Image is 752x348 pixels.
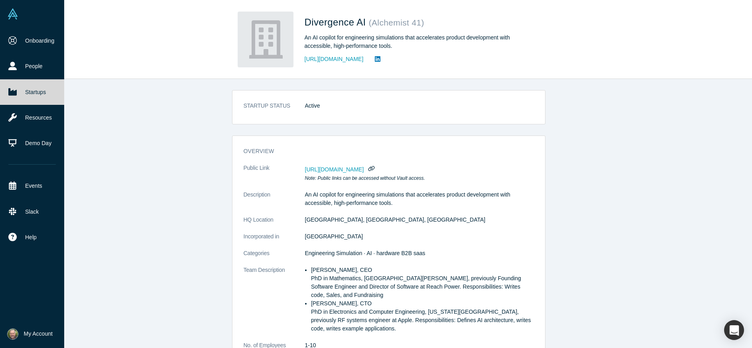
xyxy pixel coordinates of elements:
span: Public Link [244,164,270,172]
p: An AI copilot for engineering simulations that accelerates product development with accessible, h... [305,191,534,207]
p: [PERSON_NAME], CTO PhD in Electronics and Computer Engineering, [US_STATE][GEOGRAPHIC_DATA], prev... [311,299,534,333]
dt: Team Description [244,266,305,341]
h3: overview [244,147,523,155]
span: [URL][DOMAIN_NAME] [305,166,364,173]
dt: HQ Location [244,216,305,232]
dt: Categories [244,249,305,266]
img: Alchemist Vault Logo [7,8,18,20]
dt: STARTUP STATUS [244,102,305,118]
img: David Canavan's Account [7,328,18,340]
dd: [GEOGRAPHIC_DATA] [305,232,534,241]
dt: Incorporated in [244,232,305,249]
dd: Active [305,102,534,110]
span: My Account [24,330,53,338]
span: Divergence AI [305,17,369,28]
a: [URL][DOMAIN_NAME] [305,55,364,63]
span: Help [25,233,37,242]
button: My Account [7,328,53,340]
dd: [GEOGRAPHIC_DATA], [GEOGRAPHIC_DATA], [GEOGRAPHIC_DATA] [305,216,534,224]
dt: Description [244,191,305,216]
span: Engineering Simulation · AI · hardware B2B saas [305,250,425,256]
div: An AI copilot for engineering simulations that accelerates product development with accessible, h... [305,33,528,50]
img: Divergence AI's Logo [238,12,293,67]
em: Note: Public links can be accessed without Vault access. [305,175,425,181]
p: [PERSON_NAME], CEO PhD in Mathematics, [GEOGRAPHIC_DATA][PERSON_NAME], previously Founding Softwa... [311,266,534,299]
small: ( Alchemist 41 ) [369,18,424,27]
